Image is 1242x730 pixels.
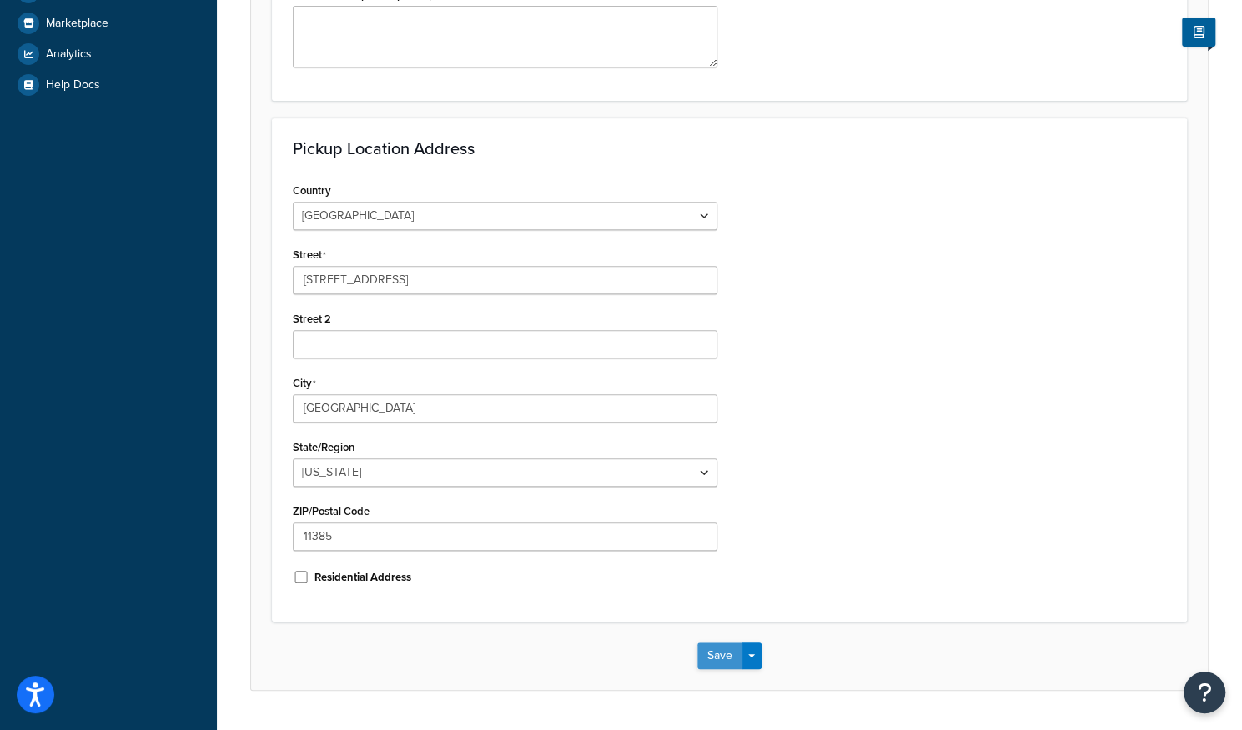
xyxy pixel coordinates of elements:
a: Analytics [13,39,204,69]
label: Street [293,248,326,262]
label: ZIP/Postal Code [293,505,370,517]
label: State/Region [293,441,354,453]
label: Street 2 [293,312,331,325]
h3: Pickup Location Address [293,139,1166,157]
button: Open Resource Center [1184,672,1225,713]
label: City [293,377,316,390]
span: Help Docs [46,78,100,92]
label: Residential Address [314,570,411,585]
span: Analytics [46,47,92,62]
span: Marketplace [46,17,108,31]
button: Show Help Docs [1182,17,1215,47]
button: Save [697,642,742,669]
a: Help Docs [13,70,204,100]
label: Country [293,184,331,197]
a: Marketplace [13,8,204,38]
